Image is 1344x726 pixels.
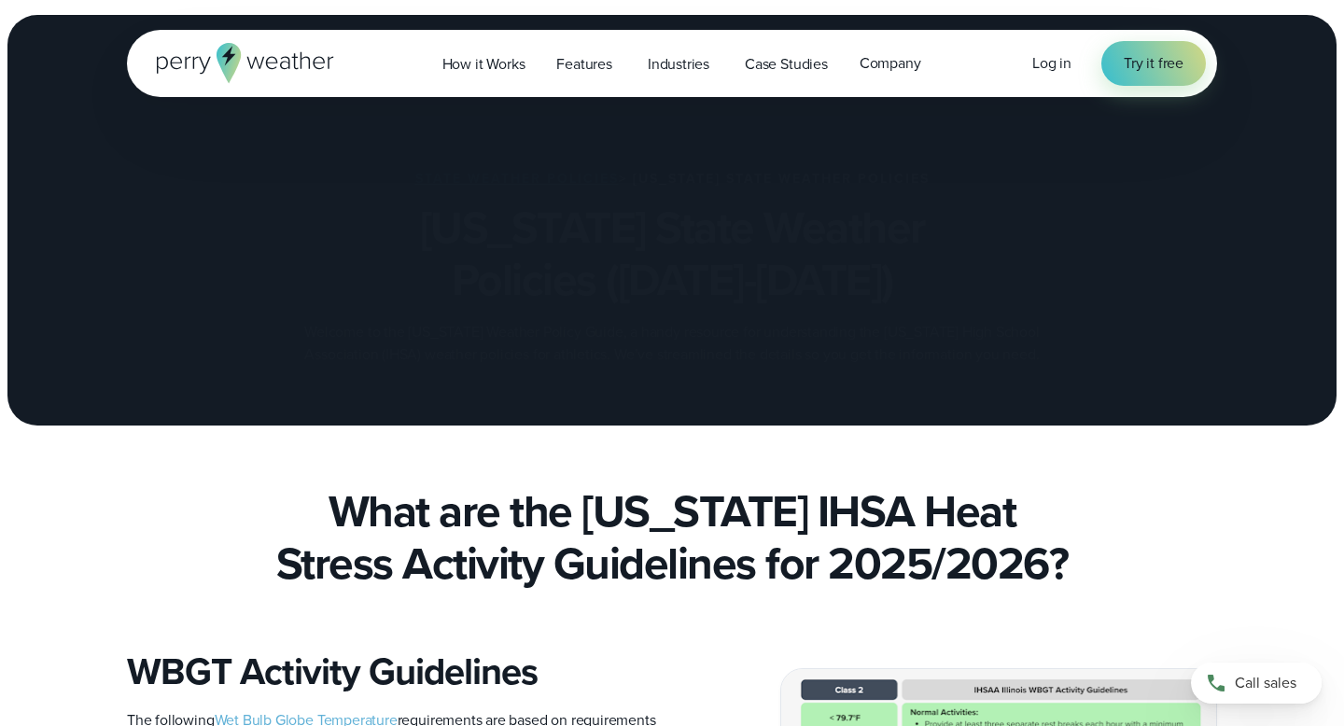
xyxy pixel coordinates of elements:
span: Case Studies [745,53,828,76]
span: Features [556,53,612,76]
a: How it Works [427,45,541,83]
a: Try it free [1101,41,1206,86]
a: Log in [1032,52,1071,75]
a: Call sales [1191,663,1322,704]
span: Try it free [1124,52,1183,75]
span: Company [860,52,921,75]
span: How it Works [442,53,525,76]
span: Industries [648,53,709,76]
span: Log in [1032,52,1071,74]
span: Call sales [1235,672,1296,694]
a: Case Studies [729,45,844,83]
h2: What are the [US_STATE] IHSA Heat Stress Activity Guidelines for 2025/2026? [127,485,1217,590]
h3: WBGT Activity Guidelines [127,649,657,694]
